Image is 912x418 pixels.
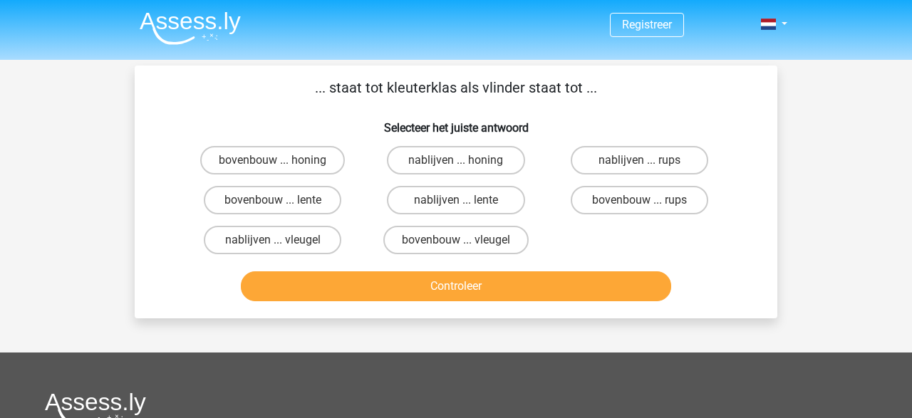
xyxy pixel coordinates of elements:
[383,226,529,254] label: bovenbouw ... vleugel
[204,186,341,214] label: bovenbouw ... lente
[200,146,345,174] label: bovenbouw ... honing
[157,77,755,98] p: ... staat tot kleuterklas als vlinder staat tot ...
[157,110,755,135] h6: Selecteer het juiste antwoord
[204,226,341,254] label: nablijven ... vleugel
[387,186,524,214] label: nablijven ... lente
[571,186,708,214] label: bovenbouw ... rups
[622,18,672,31] a: Registreer
[387,146,524,174] label: nablijven ... honing
[140,11,241,45] img: Assessly
[241,271,672,301] button: Controleer
[571,146,708,174] label: nablijven ... rups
